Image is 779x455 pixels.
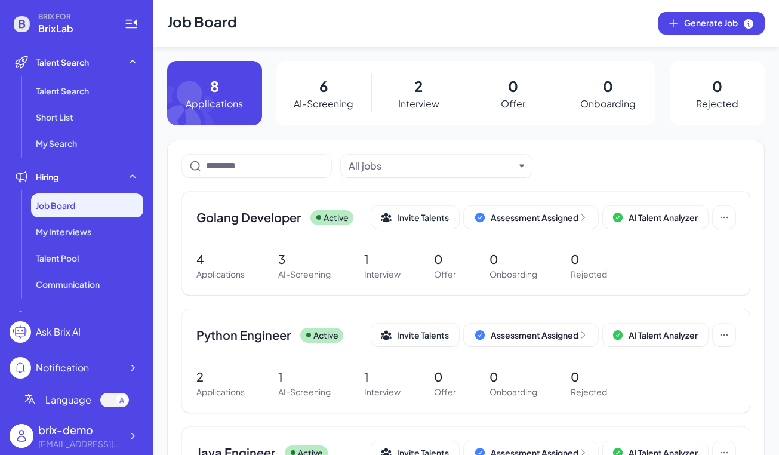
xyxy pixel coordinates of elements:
span: Invite Talents [397,212,449,223]
p: 1 [364,250,401,268]
span: AI Talent Analyzer [629,330,698,340]
p: Interview [364,386,401,398]
p: Offer [501,97,525,111]
p: 0 [603,75,613,97]
div: brix-demo [38,422,122,438]
p: 0 [712,75,722,97]
p: 2 [196,368,245,386]
p: Rejected [696,97,738,111]
p: Offer [434,386,456,398]
span: Job Board [36,199,75,211]
p: Onboarding [489,268,537,281]
span: BRIX FOR [38,12,110,21]
span: Invite Talents [397,330,449,340]
span: Talent Search [36,85,89,97]
p: 0 [489,368,537,386]
span: Language [45,393,91,407]
span: Short List [36,111,73,123]
div: Ask Brix AI [36,325,81,339]
span: Python Engineer [196,327,291,343]
button: Invite Talents [371,324,459,346]
button: Assessment Assigned [464,206,598,229]
p: Applications [196,268,245,281]
p: AI-Screening [278,386,331,398]
p: 0 [434,368,456,386]
div: Assessment Assigned [491,329,588,341]
button: AI Talent Analyzer [603,206,708,229]
p: 0 [489,250,537,268]
div: brix-demo@brix.com [38,438,122,450]
p: Offer [434,268,456,281]
span: My Search [36,137,77,149]
p: 0 [571,368,607,386]
p: AI-Screening [278,268,331,281]
div: All jobs [349,159,381,173]
button: AI Talent Analyzer [603,324,708,346]
p: Rejected [571,268,607,281]
span: AI Talent Analyzer [629,212,698,223]
p: 2 [414,75,423,97]
button: Assessment Assigned [464,324,598,346]
p: Rejected [571,386,607,398]
span: BrixLab [38,21,110,36]
button: Generate Job [658,12,765,35]
p: 4 [196,250,245,268]
p: AI-Screening [294,97,353,111]
span: Communication [36,278,100,290]
p: 6 [319,75,328,97]
div: Notification [36,361,89,375]
div: Assessment Assigned [491,211,588,223]
p: 0 [434,250,456,268]
p: Applications [196,386,245,398]
span: My Interviews [36,226,91,238]
button: Invite Talents [371,206,459,229]
img: user_logo.png [10,424,33,448]
p: Interview [398,97,439,111]
span: Talent Pool [36,252,79,264]
p: 1 [364,368,401,386]
p: 3 [278,250,331,268]
button: All jobs [349,159,515,173]
p: 0 [571,250,607,268]
p: Active [313,329,338,342]
span: Golang Developer [196,209,301,226]
span: Hiring [36,171,58,183]
p: Onboarding [580,97,636,111]
p: Interview [364,268,401,281]
p: Onboarding [489,386,537,398]
span: Generate Job [684,17,755,30]
p: 1 [278,368,331,386]
p: Active [324,211,349,224]
span: Talent Search [36,56,89,68]
p: 0 [508,75,518,97]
